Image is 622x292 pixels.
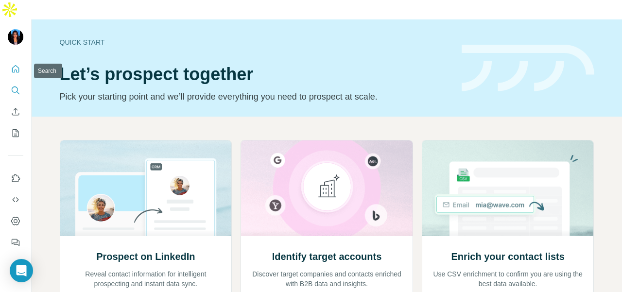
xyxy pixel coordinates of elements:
h2: Prospect on LinkedIn [96,250,195,263]
p: Use CSV enrichment to confirm you are using the best data available. [432,269,584,289]
h1: Let’s prospect together [60,65,450,84]
div: Quick start [60,37,450,47]
p: Discover target companies and contacts enriched with B2B data and insights. [251,269,403,289]
div: Open Intercom Messenger [10,259,33,282]
button: Search [8,82,23,99]
h2: Identify target accounts [272,250,382,263]
button: Use Surfe API [8,191,23,208]
h2: Enrich your contact lists [451,250,564,263]
button: Quick start [8,60,23,78]
img: banner [462,45,594,92]
button: Enrich CSV [8,103,23,120]
button: Use Surfe on LinkedIn [8,170,23,187]
button: Feedback [8,234,23,251]
img: Identify target accounts [241,140,413,236]
button: Dashboard [8,212,23,230]
p: Reveal contact information for intelligent prospecting and instant data sync. [70,269,222,289]
img: Avatar [8,29,23,45]
p: Pick your starting point and we’ll provide everything you need to prospect at scale. [60,90,450,103]
img: Prospect on LinkedIn [60,140,232,236]
img: Enrich your contact lists [422,140,594,236]
button: My lists [8,124,23,142]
